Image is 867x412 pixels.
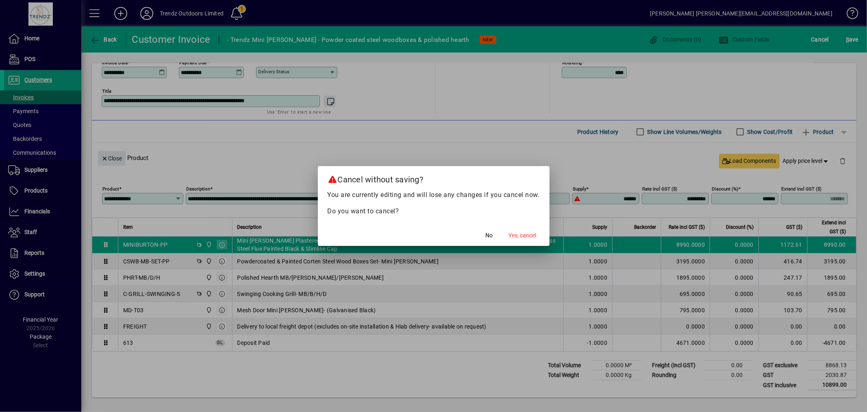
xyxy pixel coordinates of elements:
span: No [486,231,493,240]
span: Yes, cancel [509,231,537,240]
h2: Cancel without saving? [318,166,550,190]
button: No [476,228,502,243]
p: You are currently editing and will lose any changes if you cancel now. [328,190,540,200]
button: Yes, cancel [506,228,540,243]
p: Do you want to cancel? [328,206,540,216]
